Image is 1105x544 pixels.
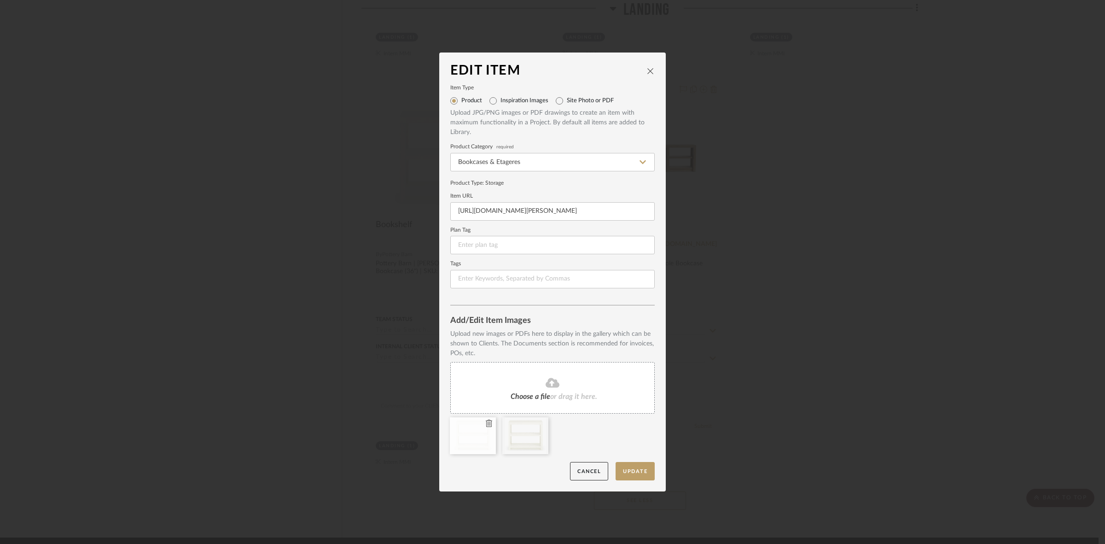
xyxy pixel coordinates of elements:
[450,270,655,288] input: Enter Keywords, Separated by Commas
[450,228,655,233] label: Plan Tag
[450,64,646,78] div: Edit Item
[450,262,655,266] label: Tags
[483,180,504,186] span: : Storage
[461,97,482,105] label: Product
[450,236,655,254] input: Enter plan tag
[450,202,655,221] input: Enter URL
[567,97,614,105] label: Site Photo or PDF
[450,153,655,171] input: Type a category to search and select
[450,86,655,90] label: Item Type
[646,67,655,75] button: close
[450,108,655,137] div: Upload JPG/PNG images or PDF drawings to create an item with maximum functionality in a Project. ...
[496,145,514,149] span: required
[450,145,655,149] label: Product Category
[550,393,597,400] span: or drag it here.
[450,94,655,108] mat-radio-group: Select item type
[616,462,655,481] button: Update
[450,329,655,358] div: Upload new images or PDFs here to display in the gallery which can be shown to Clients. The Docum...
[450,179,655,187] div: Product Type
[450,316,655,326] div: Add/Edit Item Images
[450,194,655,199] label: Item URL
[511,393,550,400] span: Choose a file
[570,462,608,481] button: Cancel
[500,97,548,105] label: Inspiration Images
